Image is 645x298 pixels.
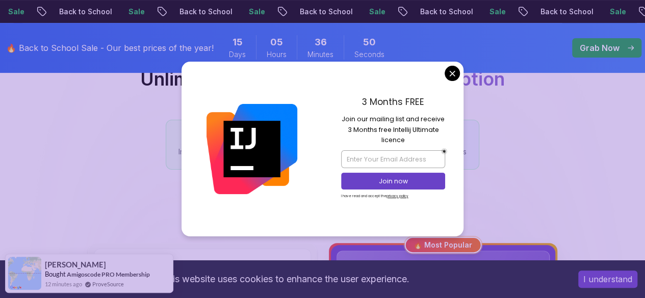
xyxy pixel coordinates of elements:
p: in courses, tools, and resources [178,132,467,145]
span: 12 minutes ago [45,280,82,288]
p: Sale [481,7,513,17]
span: Seconds [354,49,384,60]
span: Hours [267,49,287,60]
span: Minutes [307,49,333,60]
h2: Unlimited Learning with [140,69,505,89]
span: Bought [45,270,66,278]
span: [PERSON_NAME] [45,260,106,269]
p: Sale [120,7,152,17]
p: 🔥 Back to School Sale - Our best prices of the year! [6,42,214,54]
a: ProveSource [92,280,124,288]
p: Sale [360,7,393,17]
p: Including IntelliJ IDEA Ultimate ($1,034.24), exclusive textbooks, and premium courses [178,147,467,157]
span: 50 Seconds [363,35,376,49]
span: 15 Days [233,35,243,49]
span: Days [229,49,246,60]
p: Back to School [411,7,481,17]
img: provesource social proof notification image [8,257,41,290]
p: Back to School [532,7,601,17]
p: Grab Now [580,42,620,54]
p: Back to School [50,7,120,17]
p: Sale [240,7,273,17]
a: Amigoscode PRO Membership [67,270,150,278]
span: 36 Minutes [315,35,327,49]
div: This website uses cookies to enhance the user experience. [8,268,563,290]
button: Accept cookies [578,270,637,288]
span: 5 Hours [270,35,283,49]
p: Back to School [291,7,360,17]
p: Sale [601,7,634,17]
p: Back to School [171,7,240,17]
